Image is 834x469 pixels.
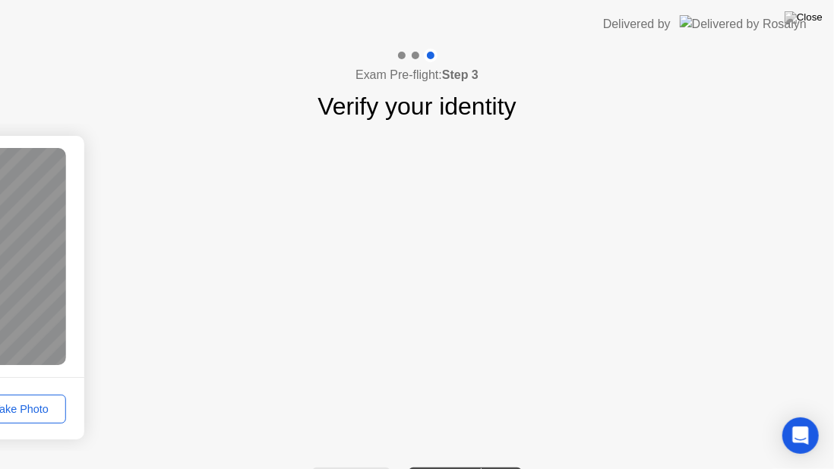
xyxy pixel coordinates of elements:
[317,88,516,124] h1: Verify your identity
[603,15,671,33] div: Delivered by
[782,417,819,454] div: Open Intercom Messenger
[785,11,823,24] img: Close
[442,68,479,81] b: Step 3
[355,66,479,84] h4: Exam Pre-flight:
[680,15,807,33] img: Delivered by Rosalyn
